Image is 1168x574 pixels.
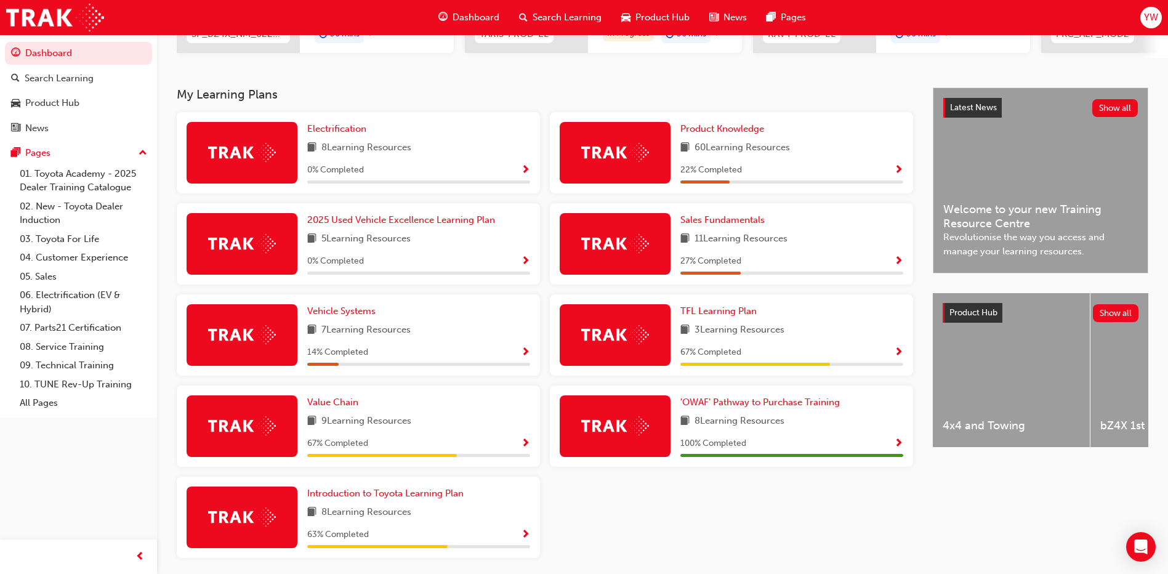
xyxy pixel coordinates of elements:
span: Show Progress [894,347,903,358]
span: Show Progress [521,347,530,358]
span: 60 Learning Resources [695,140,790,156]
a: 08. Service Training [15,338,152,357]
span: Sales Fundamentals [680,214,765,225]
a: news-iconNews [699,5,757,30]
span: Show Progress [894,439,903,450]
button: Pages [5,142,152,164]
span: 'OWAF' Pathway to Purchase Training [680,397,840,408]
img: Trak [208,507,276,527]
span: 67 % Completed [680,346,741,360]
div: Search Learning [25,71,94,86]
a: car-iconProduct Hub [611,5,699,30]
span: 100 % Completed [680,437,746,451]
span: book-icon [307,323,316,338]
a: Product Knowledge [680,122,769,136]
img: Trak [208,416,276,435]
span: book-icon [307,505,316,520]
img: Trak [581,234,649,253]
span: car-icon [11,98,20,109]
img: Trak [581,143,649,162]
a: 2025 Used Vehicle Excellence Learning Plan [307,213,500,227]
span: Electrification [307,123,366,134]
span: next-icon [713,28,722,39]
button: Show Progress [521,436,530,451]
span: 27 % Completed [680,254,741,269]
span: 14 % Completed [307,346,368,360]
span: search-icon [11,73,20,84]
a: search-iconSearch Learning [509,5,611,30]
span: Introduction to Toyota Learning Plan [307,488,464,499]
a: Latest NewsShow all [943,98,1138,118]
span: book-icon [307,414,316,429]
span: Show Progress [521,256,530,267]
img: Trak [581,325,649,344]
a: 07. Parts21 Certification [15,318,152,338]
span: pages-icon [767,10,776,25]
a: 4x4 and Towing [933,293,1090,447]
span: news-icon [11,123,20,134]
button: Show Progress [521,254,530,269]
span: car-icon [621,10,630,25]
button: Show Progress [521,527,530,543]
img: Trak [208,143,276,162]
a: guage-iconDashboard [429,5,509,30]
span: Vehicle Systems [307,305,376,317]
img: Trak [208,325,276,344]
span: Product Hub [949,307,997,318]
span: prev-icon [135,549,145,565]
span: Search Learning [533,10,602,25]
div: News [25,121,49,135]
a: 02. New - Toyota Dealer Induction [15,197,152,230]
span: Show Progress [521,165,530,176]
a: 04. Customer Experience [15,248,152,267]
span: book-icon [680,323,690,338]
span: 3 Learning Resources [695,323,784,338]
a: 03. Toyota For Life [15,230,152,249]
a: All Pages [15,394,152,413]
span: Show Progress [521,439,530,450]
span: News [723,10,747,25]
span: Welcome to your new Training Resource Centre [943,203,1138,230]
span: pages-icon [11,148,20,159]
a: Search Learning [5,67,152,90]
button: DashboardSearch LearningProduct HubNews [5,39,152,142]
span: Show Progress [521,530,530,541]
a: Sales Fundamentals [680,213,770,227]
span: 8 Learning Resources [695,414,784,429]
span: Product Knowledge [680,123,764,134]
a: Dashboard [5,42,152,65]
a: 05. Sales [15,267,152,286]
button: Show all [1093,304,1139,322]
span: Show Progress [894,165,903,176]
span: Revolutionise the way you access and manage your learning resources. [943,230,1138,258]
span: 0 % Completed [307,163,364,177]
a: 09. Technical Training [15,356,152,375]
span: 63 % Completed [307,528,369,542]
a: News [5,117,152,140]
a: Latest NewsShow allWelcome to your new Training Resource CentreRevolutionise the way you access a... [933,87,1148,273]
span: 9 Learning Resources [321,414,411,429]
span: 11 Learning Resources [695,232,787,247]
button: YW [1140,7,1162,28]
span: Pages [781,10,806,25]
span: up-icon [139,145,147,161]
h3: My Learning Plans [177,87,913,102]
a: Product HubShow all [943,303,1138,323]
a: Product Hub [5,92,152,115]
span: 0 % Completed [307,254,364,269]
span: book-icon [307,140,316,156]
span: TFL Learning Plan [680,305,757,317]
span: Show Progress [894,256,903,267]
a: 06. Electrification (EV & Hybrid) [15,286,152,318]
img: Trak [581,416,649,435]
span: Latest News [950,102,997,113]
span: 2025 Used Vehicle Excellence Learning Plan [307,214,495,225]
span: Product Hub [635,10,690,25]
button: Show Progress [894,254,903,269]
img: Trak [208,234,276,253]
span: book-icon [680,140,690,156]
div: Open Intercom Messenger [1126,532,1156,562]
span: search-icon [519,10,528,25]
a: pages-iconPages [757,5,816,30]
span: 22 % Completed [680,163,742,177]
